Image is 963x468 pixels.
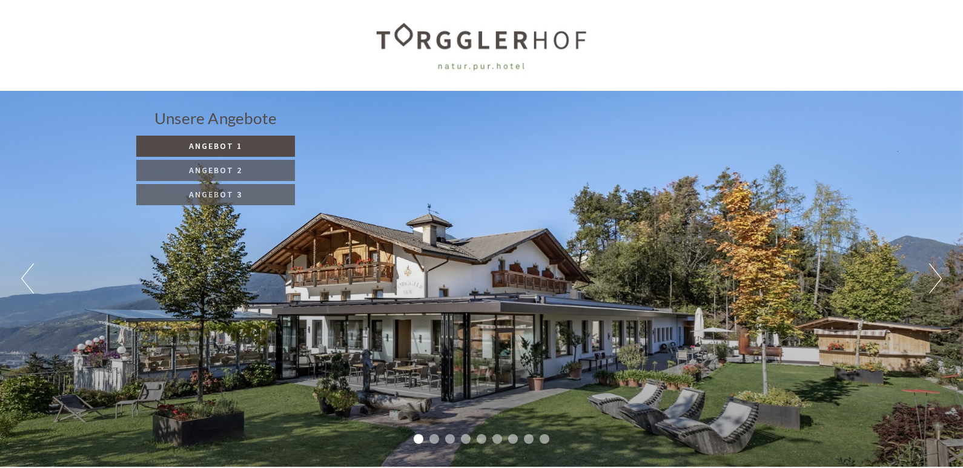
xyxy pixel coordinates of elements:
[21,263,34,294] button: Previous
[136,107,295,130] div: Unsere Angebote
[189,189,242,200] span: Angebot 3
[189,165,242,176] span: Angebot 2
[929,263,942,294] button: Next
[189,140,242,151] span: Angebot 1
